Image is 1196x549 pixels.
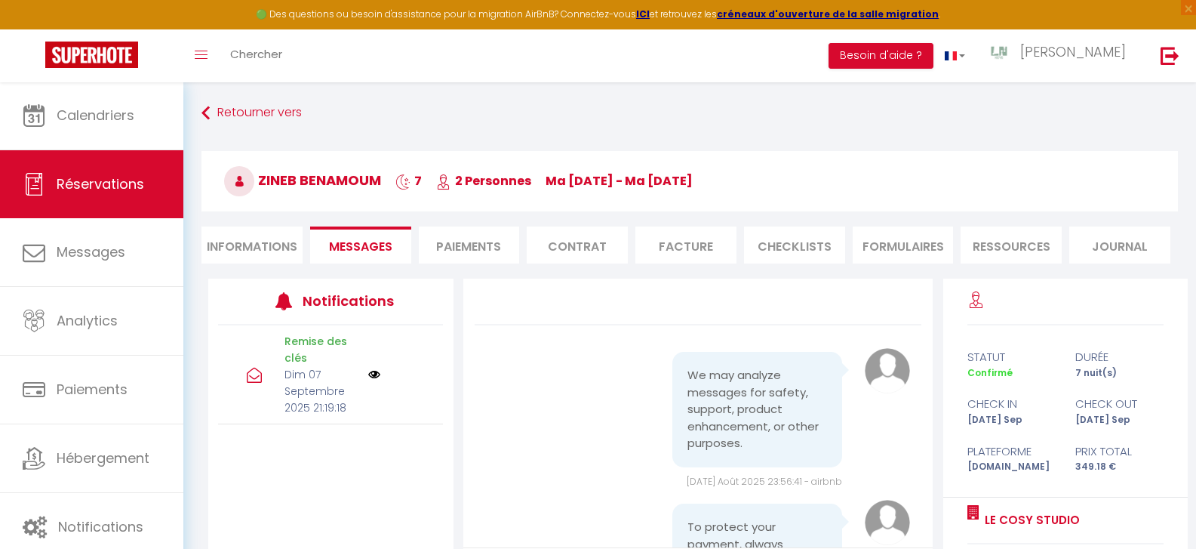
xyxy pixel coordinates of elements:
a: Le Cosy Studio [979,511,1080,529]
img: ... [988,45,1010,60]
div: check out [1065,395,1173,413]
img: avatar.png [865,348,910,393]
pre: We may analyze messages for safety, support, product enhancement, or other purposes. [687,367,827,452]
div: Plateforme [958,443,1065,461]
span: ma [DATE] - ma [DATE] [546,172,693,190]
span: Analytics [57,311,118,330]
span: Notifications [58,517,143,536]
span: Messages [329,238,392,255]
li: CHECKLISTS [744,227,845,264]
li: FORMULAIRES [853,227,954,264]
a: créneaux d'ouverture de la salle migration [717,8,939,20]
div: [DATE] Sep [958,413,1065,427]
span: [PERSON_NAME] [1020,42,1126,61]
li: Contrat [527,227,628,264]
a: Chercher [219,29,294,82]
li: Informations [201,227,303,264]
li: Paiements [419,227,520,264]
li: Ressources [961,227,1062,264]
span: Réservations [57,174,144,193]
span: Confirmé [967,366,1013,379]
div: check in [958,395,1065,413]
div: 349.18 € [1065,460,1173,474]
span: 2 Personnes [436,172,531,190]
a: ... [PERSON_NAME] [976,29,1145,82]
span: Chercher [230,46,282,62]
li: Journal [1069,227,1170,264]
img: avatar.png [865,500,910,545]
img: NO IMAGE [368,369,380,381]
div: [DATE] Sep [1065,413,1173,427]
img: Super Booking [45,42,138,68]
span: 7 [395,172,422,190]
span: [DATE] Août 2025 23:56:41 - airbnb [687,475,842,488]
span: Zineb Benamoum [224,171,381,190]
span: Messages [57,242,125,261]
li: Facture [635,227,736,264]
div: 7 nuit(s) [1065,366,1173,381]
p: Dim 07 Septembre 2025 21:19:18 [284,366,358,416]
h3: Notifications [303,284,396,318]
div: Prix total [1065,443,1173,461]
a: ICI [636,8,650,20]
span: Paiements [57,380,128,399]
div: durée [1065,348,1173,366]
div: statut [958,348,1065,366]
img: logout [1161,46,1179,65]
p: Remise des clés [284,333,358,366]
div: [DOMAIN_NAME] [958,460,1065,474]
span: Calendriers [57,106,134,125]
a: Retourner vers [201,100,1178,127]
span: Hébergement [57,449,149,467]
button: Besoin d'aide ? [829,43,933,69]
